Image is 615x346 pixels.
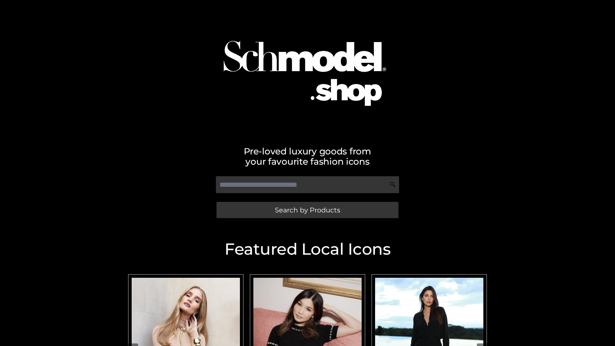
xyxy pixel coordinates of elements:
img: Search Icon [389,181,396,188]
h2: Featured Local Icons​ [125,241,490,257]
a: Search by Products [217,202,398,218]
h2: Pre-loved luxury goods from your favourite fashion icons [125,146,490,167]
span: Search by Products [275,207,340,213]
